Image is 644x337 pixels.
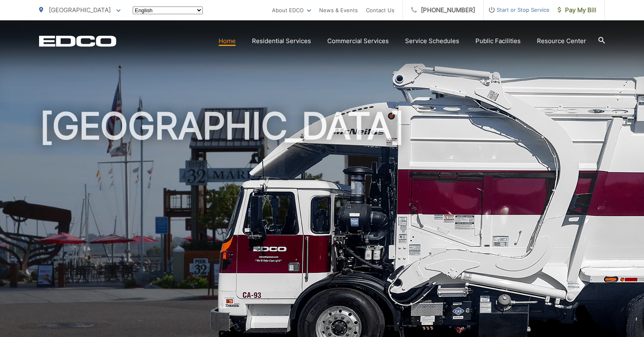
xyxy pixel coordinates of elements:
a: Resource Center [537,36,586,46]
a: Public Facilities [475,36,521,46]
a: Contact Us [366,5,394,15]
span: [GEOGRAPHIC_DATA] [49,6,111,14]
a: EDCD logo. Return to the homepage. [39,35,116,47]
span: Pay My Bill [558,5,596,15]
a: Residential Services [252,36,311,46]
a: About EDCO [272,5,311,15]
a: Home [219,36,236,46]
select: Select a language [133,7,203,14]
a: Commercial Services [327,36,389,46]
a: News & Events [319,5,358,15]
a: Service Schedules [405,36,459,46]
